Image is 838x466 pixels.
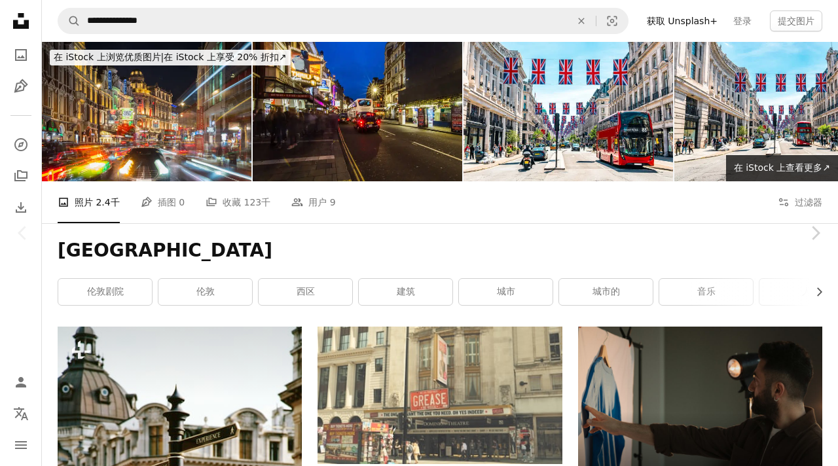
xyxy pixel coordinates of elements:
[253,42,462,181] img: 伦敦西区沙夫茨伯里大道
[308,197,327,207] font: 用户
[726,155,838,181] a: 在 iStock 上查看更多↗
[8,369,34,395] a: 登录 / 注册
[42,42,251,181] img: 伦敦夜生活高峰时段交通西区剧院沙夫茨伯里大道灯火通明
[497,286,515,296] font: 城市
[8,401,34,427] button: 语言
[87,286,124,296] font: 伦敦剧院
[8,42,34,68] a: 照片
[792,170,838,296] a: 下一个
[822,162,830,173] font: ↗
[58,279,152,305] a: 伦敦剧院
[161,52,164,62] font: |
[196,286,215,296] font: 伦敦
[330,197,336,207] font: 9
[8,132,34,158] a: 探索
[697,286,716,296] font: 音乐
[647,16,718,26] font: 获取 Unsplash+
[179,197,185,207] font: 0
[725,10,759,31] a: 登录
[54,52,161,62] font: 在 iStock 上浏览优质图片
[559,279,653,305] a: 城市的
[359,279,452,305] a: 建筑
[297,286,315,296] font: 西区
[567,9,596,33] button: 清除
[8,163,34,189] a: 收藏
[58,240,272,261] font: [GEOGRAPHIC_DATA]
[42,42,299,73] a: 在 iStock 上浏览优质图片|在 iStock 上享受 20% 折扣↗
[164,52,279,62] font: 在 iStock 上享受 20% 折扣
[291,181,335,223] a: 用户 9
[464,42,673,181] img: 牛津街上悬挂英国国旗庆祝女王登基白金禧
[279,52,287,62] font: ↗
[596,9,628,33] button: 视觉搜索
[58,8,628,34] form: 在全站范围内查找视觉效果
[158,197,176,207] font: 插图
[733,16,752,26] font: 登录
[770,10,822,31] button: 提交图片
[318,327,562,464] img: 一群人走在高楼旁的街道上
[592,286,620,296] font: 城市的
[734,162,823,173] font: 在 iStock 上查看更多
[58,9,81,33] button: 搜索 Unsplash
[206,181,270,223] a: 收藏 123千
[459,279,553,305] a: 城市
[141,181,185,223] a: 插图 0
[158,279,252,305] a: 伦敦
[8,432,34,458] button: 菜单
[639,10,725,31] a: 获取 Unsplash+
[259,279,352,305] a: 西区
[244,197,271,207] font: 123千
[778,181,822,223] button: 过滤器
[397,286,415,296] font: 建筑
[8,73,34,99] a: 插图
[223,197,241,207] font: 收藏
[659,279,753,305] a: 音乐
[778,16,814,26] font: 提交图片
[318,389,562,401] a: 一群人走在高楼旁的街道上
